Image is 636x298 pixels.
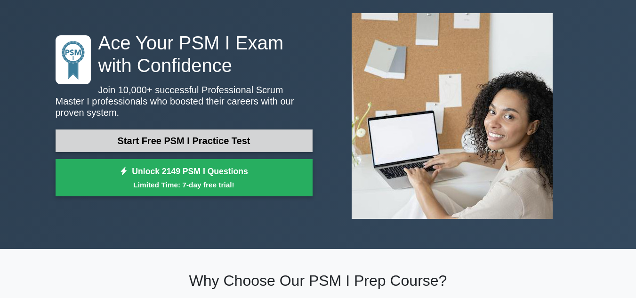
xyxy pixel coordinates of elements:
[56,272,581,290] h2: Why Choose Our PSM I Prep Course?
[56,84,313,118] p: Join 10,000+ successful Professional Scrum Master I professionals who boosted their careers with ...
[67,179,301,190] small: Limited Time: 7-day free trial!
[56,32,313,77] h1: Ace Your PSM I Exam with Confidence
[56,129,313,152] a: Start Free PSM I Practice Test
[56,159,313,197] a: Unlock 2149 PSM I QuestionsLimited Time: 7-day free trial!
